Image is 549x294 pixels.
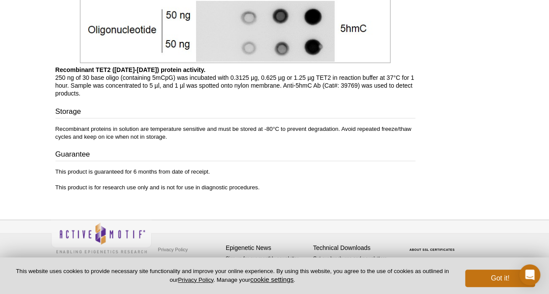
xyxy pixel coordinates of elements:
[465,270,535,287] button: Got it!
[55,65,415,97] p: 250 ng of 30 base oligo (containing 5mCpG) was incubated with 0.3125 µg, 0.625 µg or 1.25 µg TET2...
[55,106,415,118] h3: Storage
[55,125,415,140] p: Recombinant proteins in solution are temperature sensitive and must be stored at -80°C to prevent...
[51,220,152,255] img: Active Motif,
[250,276,293,283] button: cookie settings
[55,66,206,73] b: Recombinant TET2 ([DATE]-[DATE]) protein activity.
[14,267,451,284] p: This website uses cookies to provide necessary site functionality and improve your online experie...
[156,256,202,269] a: Terms & Conditions
[313,244,396,251] h4: Technical Downloads
[226,244,309,251] h4: Epigenetic News
[519,264,540,285] div: Open Intercom Messenger
[313,254,396,277] p: Get our brochures and newsletters, or request them by mail.
[409,248,455,251] a: ABOUT SSL CERTIFICATES
[156,243,190,256] a: Privacy Policy
[401,235,466,254] table: Click to Verify - This site chose Symantec SSL for secure e-commerce and confidential communicati...
[226,254,309,284] p: Sign up for our monthly newsletter highlighting recent publications in the field of epigenetics.
[55,149,415,161] h3: Guarantee
[178,277,213,283] a: Privacy Policy
[55,168,415,191] p: This product is guaranteed for 6 months from date of receipt. This product is for research use on...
